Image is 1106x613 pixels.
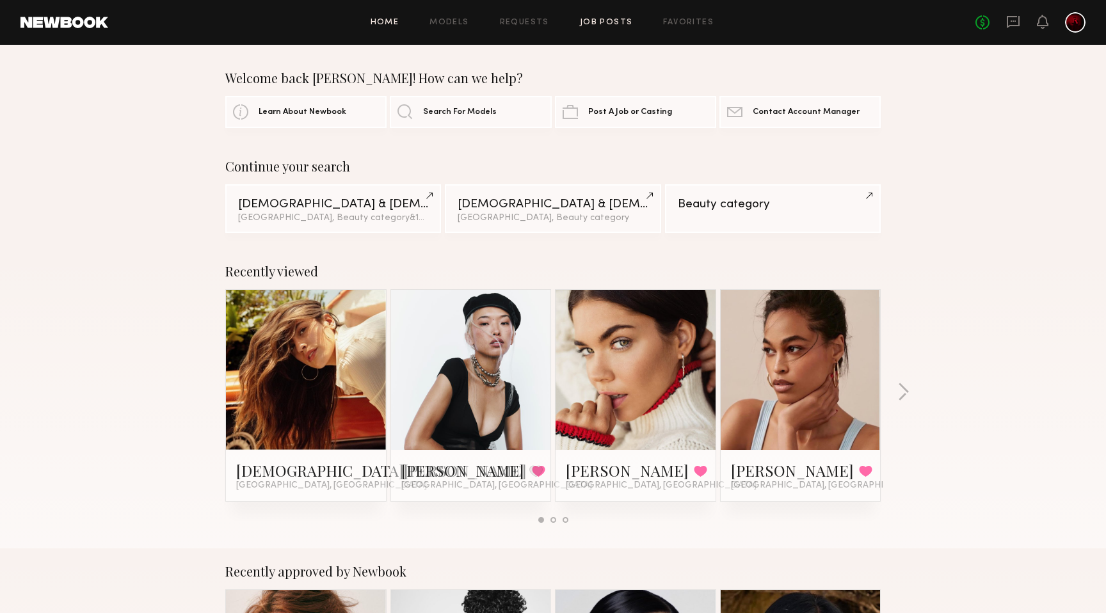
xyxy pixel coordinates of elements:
[410,214,465,222] span: & 1 other filter
[458,214,648,223] div: [GEOGRAPHIC_DATA], Beauty category
[445,184,661,233] a: [DEMOGRAPHIC_DATA] & [DEMOGRAPHIC_DATA] Models[GEOGRAPHIC_DATA], Beauty category
[753,108,860,116] span: Contact Account Manager
[236,481,427,491] span: [GEOGRAPHIC_DATA], [GEOGRAPHIC_DATA]
[225,96,387,128] a: Learn About Newbook
[225,264,881,279] div: Recently viewed
[401,460,524,481] a: [PERSON_NAME]
[580,19,633,27] a: Job Posts
[429,19,469,27] a: Models
[390,96,551,128] a: Search For Models
[225,70,881,86] div: Welcome back [PERSON_NAME]! How can we help?
[238,198,428,211] div: [DEMOGRAPHIC_DATA] & [DEMOGRAPHIC_DATA] Models
[500,19,549,27] a: Requests
[588,108,672,116] span: Post A Job or Casting
[401,481,592,491] span: [GEOGRAPHIC_DATA], [GEOGRAPHIC_DATA]
[458,198,648,211] div: [DEMOGRAPHIC_DATA] & [DEMOGRAPHIC_DATA] Models
[678,198,868,211] div: Beauty category
[225,564,881,579] div: Recently approved by Newbook
[663,19,714,27] a: Favorites
[665,184,881,233] a: Beauty category
[555,96,716,128] a: Post A Job or Casting
[731,481,922,491] span: [GEOGRAPHIC_DATA], [GEOGRAPHIC_DATA]
[371,19,399,27] a: Home
[238,214,428,223] div: [GEOGRAPHIC_DATA], Beauty category
[423,108,497,116] span: Search For Models
[719,96,881,128] a: Contact Account Manager
[225,184,441,233] a: [DEMOGRAPHIC_DATA] & [DEMOGRAPHIC_DATA] Models[GEOGRAPHIC_DATA], Beauty category&1other filter
[259,108,346,116] span: Learn About Newbook
[225,159,881,174] div: Continue your search
[566,460,689,481] a: [PERSON_NAME]
[236,460,527,481] a: [DEMOGRAPHIC_DATA][PERSON_NAME]
[566,481,757,491] span: [GEOGRAPHIC_DATA], [GEOGRAPHIC_DATA]
[731,460,854,481] a: [PERSON_NAME]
